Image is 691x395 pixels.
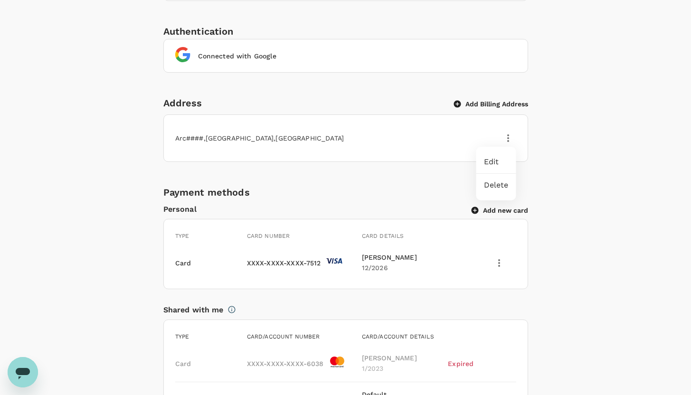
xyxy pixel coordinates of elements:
p: Shared with me [163,304,224,316]
p: Personal [163,204,472,215]
p: XXXX-XXXX-XXXX-6038 [247,359,324,368]
button: Add new card [472,206,528,215]
span: Card details [362,233,404,239]
h6: [PERSON_NAME] [362,353,445,364]
span: Card number [247,233,290,239]
p: Card [175,258,243,268]
span: Type [175,233,189,239]
p: XXXX-XXXX-XXXX-7512 [247,258,321,268]
span: Card/Account number [247,333,320,340]
span: Delete [484,179,509,191]
h6: [PERSON_NAME] [362,253,445,263]
span: Type [175,333,189,340]
p: Expired [448,359,516,368]
div: Connected with Google [198,51,276,61]
div: Edit [476,150,516,173]
span: Edit [484,156,509,168]
h6: 1/2023 [362,364,445,374]
button: delete [491,255,507,271]
span: Card/Account details [362,333,434,340]
div: Address [163,95,454,111]
img: card-provider [321,254,347,268]
div: Delete [476,174,516,197]
div: Authentication [163,24,234,39]
img: card-provider [324,355,350,369]
p: Arc#### , [GEOGRAPHIC_DATA] , [GEOGRAPHIC_DATA] [175,133,344,143]
h6: 12/2026 [362,263,445,273]
iframe: Button to launch messaging window [8,357,38,387]
button: Add Billing Address [454,100,528,108]
p: Card [175,359,191,368]
h6: Payment methods [163,185,528,200]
